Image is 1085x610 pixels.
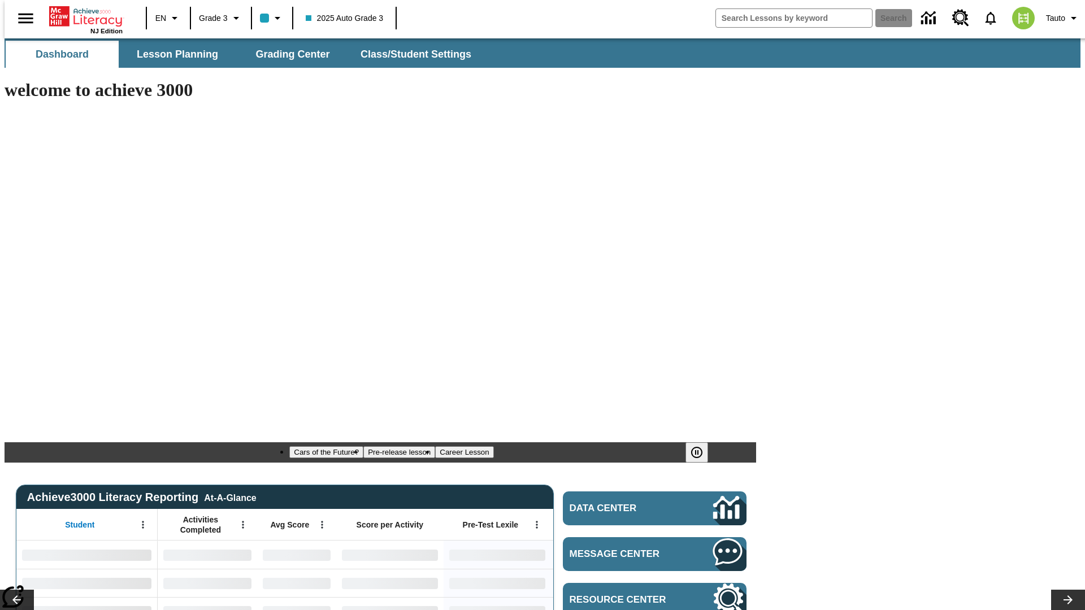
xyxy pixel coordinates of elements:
span: Tauto [1046,12,1065,24]
span: Activities Completed [163,515,238,535]
h1: welcome to achieve 3000 [5,80,756,101]
div: SubNavbar [5,41,481,68]
a: Notifications [976,3,1005,33]
div: No Data, [158,569,257,597]
span: Pre-Test Lexile [463,520,519,530]
span: Achieve3000 Literacy Reporting [27,491,257,504]
button: Lesson Planning [121,41,234,68]
span: Message Center [570,548,679,560]
div: Home [49,4,123,34]
button: Open Menu [314,516,331,533]
a: Data Center [563,491,747,525]
span: Data Center [570,503,675,514]
button: Pause [685,442,708,463]
div: No Data, [158,541,257,569]
a: Resource Center, Will open in new tab [945,3,976,33]
span: 2025 Auto Grade 3 [306,12,384,24]
span: Score per Activity [357,520,424,530]
div: SubNavbar [5,38,1080,68]
button: Open Menu [528,516,545,533]
span: Student [65,520,94,530]
div: No Data, [257,569,336,597]
button: Open Menu [134,516,151,533]
button: Open side menu [9,2,42,35]
span: Grade 3 [199,12,228,24]
a: Data Center [914,3,945,34]
span: Dashboard [36,48,89,61]
input: search field [716,9,872,27]
div: At-A-Glance [204,491,256,503]
button: Select a new avatar [1005,3,1041,33]
div: No Data, [257,541,336,569]
span: Class/Student Settings [361,48,471,61]
span: Avg Score [270,520,309,530]
span: Resource Center [570,594,679,605]
button: Lesson carousel, Next [1051,590,1085,610]
button: Class/Student Settings [351,41,480,68]
button: Grade: Grade 3, Select a grade [194,8,248,28]
a: Home [49,5,123,28]
a: Message Center [563,537,747,571]
button: Class color is light blue. Change class color [255,8,289,28]
span: Grading Center [255,48,329,61]
button: Slide 3 Career Lesson [435,446,493,458]
button: Open Menu [235,516,251,533]
button: Profile/Settings [1041,8,1085,28]
button: Slide 2 Pre-release lesson [363,446,435,458]
span: NJ Edition [90,28,123,34]
button: Language: EN, Select a language [150,8,186,28]
span: Lesson Planning [137,48,218,61]
span: EN [155,12,166,24]
button: Dashboard [6,41,119,68]
img: avatar image [1012,7,1035,29]
button: Grading Center [236,41,349,68]
button: Slide 1 Cars of the Future? [289,446,363,458]
div: Pause [685,442,719,463]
